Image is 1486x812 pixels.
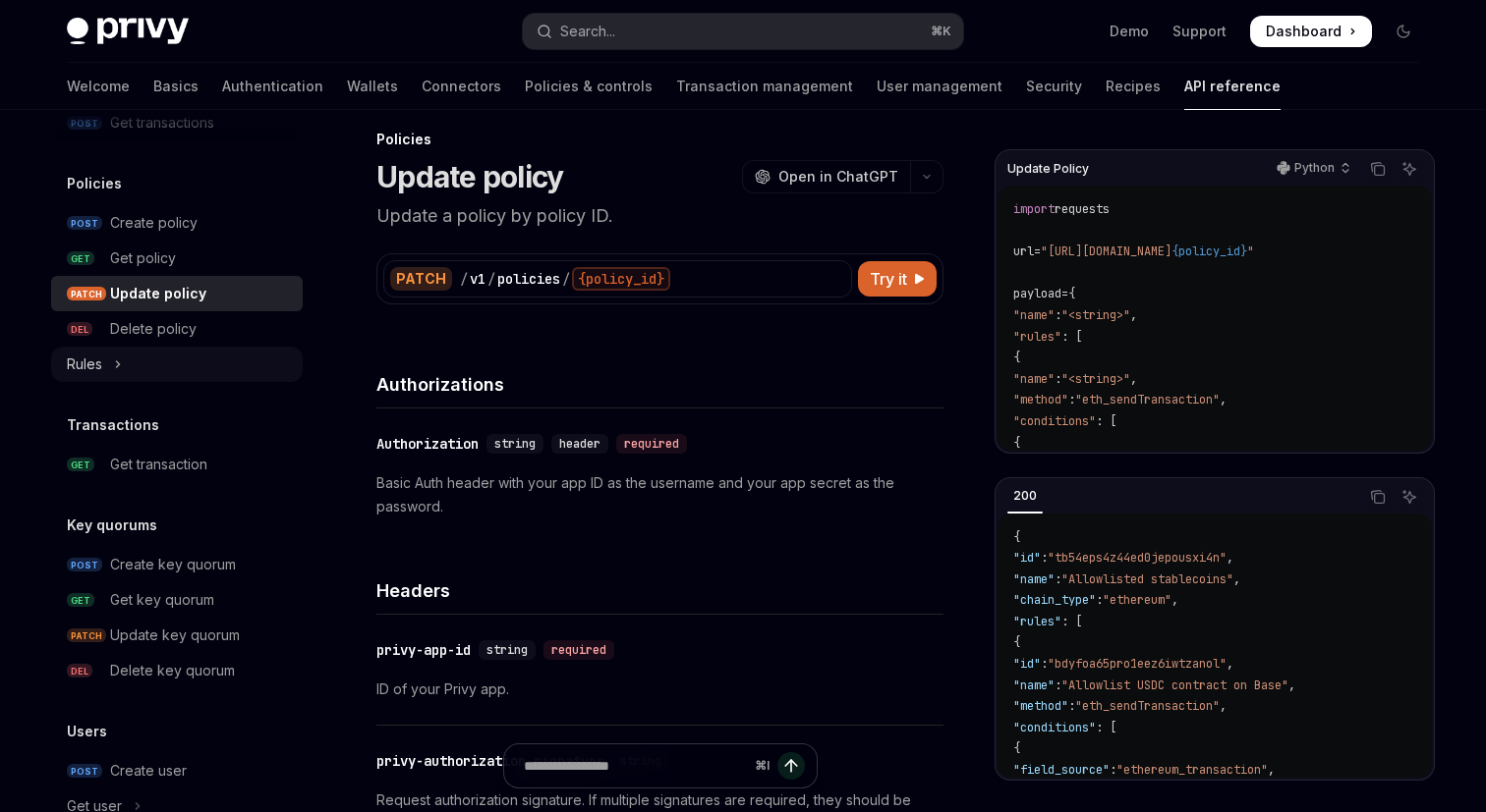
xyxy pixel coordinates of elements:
span: Dashboard [1266,22,1342,41]
input: Ask a question... [524,744,747,787]
span: Update Policy [1007,161,1089,177]
div: {policy_id} [572,267,670,291]
div: privy-app-id [376,640,471,660]
span: : [1055,371,1061,387]
span: { [1013,740,1020,756]
button: Toggle Rules section [51,347,303,382]
span: "ethereum_transaction" [1116,762,1268,778]
span: "method" [1013,392,1068,407]
button: Open search [523,14,963,49]
img: dark logo [67,18,189,45]
a: User management [877,63,1002,110]
span: { [1013,529,1020,545]
span: ⌘ K [931,24,951,39]
div: PATCH [390,267,452,291]
span: import [1013,201,1055,217]
span: DEL [67,664,92,678]
span: , [1220,392,1227,407]
span: "bdyfoa65pro1eez6iwtzanol" [1048,656,1227,672]
div: 200 [1007,484,1043,508]
span: string [494,436,536,452]
span: , [1220,698,1227,714]
span: , [1288,677,1295,693]
span: string [486,642,528,658]
span: "chain_type" [1013,592,1096,608]
p: Basic Auth header with your app ID as the username and your app secret as the password. [376,471,943,518]
a: Support [1172,22,1227,41]
a: POSTCreate policy [51,205,303,241]
span: { [1013,435,1020,451]
span: "name" [1013,571,1055,587]
span: : [1096,592,1103,608]
a: DELDelete key quorum [51,653,303,688]
button: Copy the contents from the code block [1365,156,1391,182]
span: "Allowlisted stablecoins" [1061,571,1233,587]
a: Welcome [67,63,130,110]
span: { [1013,350,1020,365]
div: required [543,640,614,660]
a: Dashboard [1250,16,1372,47]
span: : [ [1061,329,1082,345]
div: Delete key quorum [110,659,235,682]
span: PATCH [67,628,106,643]
button: Send message [777,752,805,780]
span: : [1110,762,1116,778]
h4: Authorizations [376,371,943,398]
span: POST [67,764,102,779]
div: Get key quorum [110,588,214,612]
span: = [1061,286,1068,301]
a: Connectors [422,63,501,110]
a: Transaction management [676,63,853,110]
div: Update policy [110,282,206,305]
button: Python [1266,152,1359,186]
span: Try it [870,267,907,291]
span: "name" [1013,371,1055,387]
a: PATCHUpdate key quorum [51,618,303,653]
div: Delete policy [110,317,197,341]
span: url [1013,244,1034,259]
span: "rules" [1013,329,1061,345]
div: Create user [110,759,187,783]
span: payload [1013,286,1061,301]
h5: Transactions [67,413,159,437]
div: / [487,269,495,289]
span: : [ [1096,720,1116,735]
div: Authorization [376,434,479,454]
p: Python [1294,160,1335,176]
a: GETGet key quorum [51,582,303,618]
h5: Policies [67,172,122,195]
div: Update key quorum [110,623,240,647]
span: " [1247,244,1254,259]
h1: Update policy [376,159,563,194]
span: : [1068,698,1075,714]
div: Policies [376,130,943,149]
div: Search... [560,20,615,43]
div: required [616,434,687,454]
span: , [1130,371,1137,387]
span: : [1055,307,1061,323]
span: "method" [1013,698,1068,714]
span: GET [67,593,94,608]
span: { [1068,286,1075,301]
span: "eth_sendTransaction" [1075,698,1220,714]
span: PATCH [67,287,106,301]
span: "[URL][DOMAIN_NAME] [1041,244,1172,259]
button: Ask AI [1397,484,1422,510]
div: policies [497,269,560,289]
span: "field_source" [1013,762,1110,778]
div: Get transaction [110,453,207,476]
a: Policies & controls [525,63,653,110]
p: ID of your Privy app. [376,677,943,701]
span: "ethereum" [1103,592,1172,608]
span: "conditions" [1013,413,1096,429]
span: "Allowlist USDC contract on Base" [1061,677,1288,693]
div: v1 [470,269,486,289]
span: , [1227,656,1233,672]
span: : [1041,656,1048,672]
div: Create key quorum [110,553,236,576]
a: Authentication [222,63,323,110]
button: Try it [858,261,937,297]
span: : [ [1096,413,1116,429]
span: "eth_sendTransaction" [1075,392,1220,407]
span: : [1068,392,1075,407]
